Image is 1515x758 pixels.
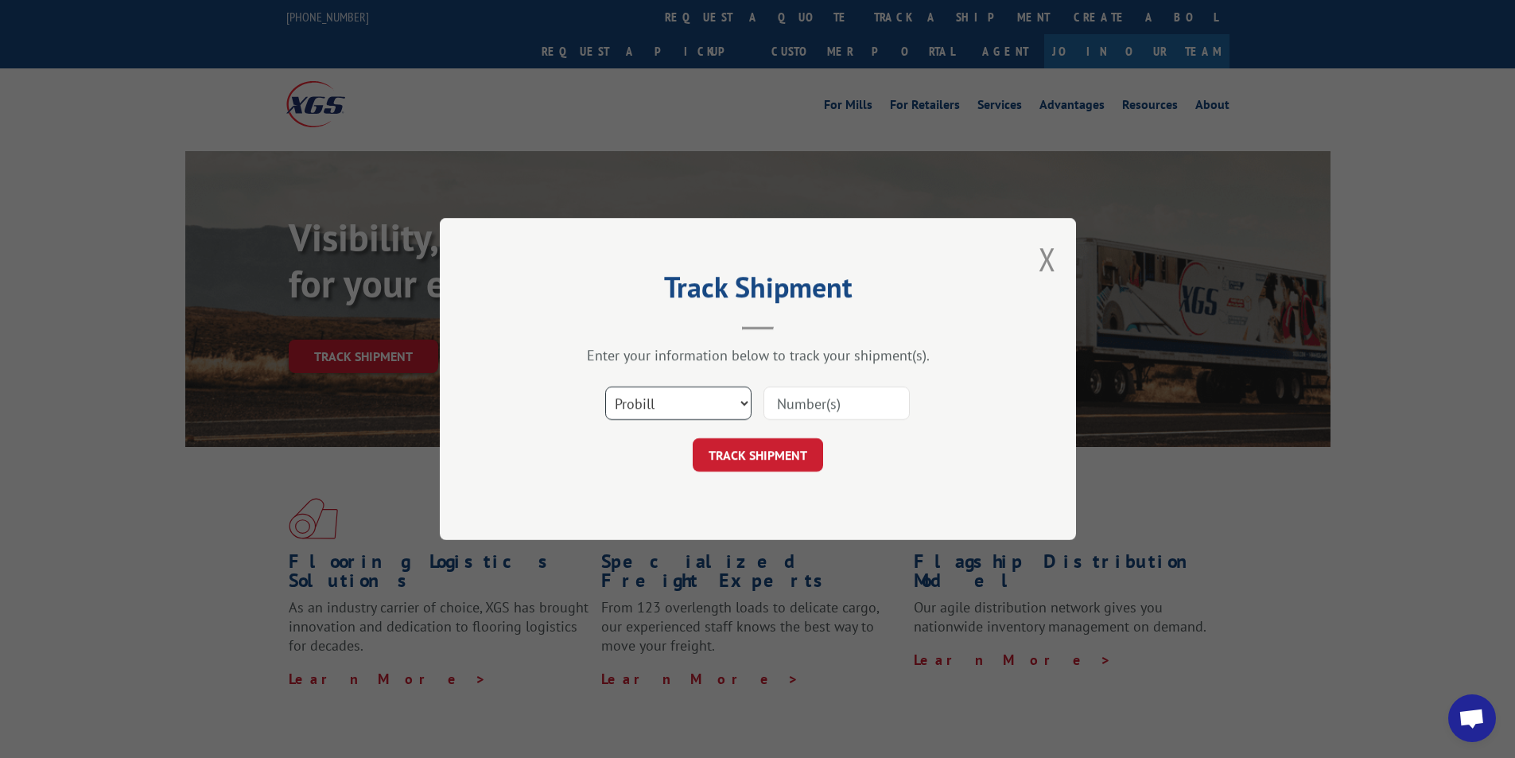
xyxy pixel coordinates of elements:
[519,346,996,364] div: Enter your information below to track your shipment(s).
[1448,694,1496,742] div: Open chat
[1039,238,1056,280] button: Close modal
[519,276,996,306] h2: Track Shipment
[693,438,823,472] button: TRACK SHIPMENT
[763,387,910,420] input: Number(s)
